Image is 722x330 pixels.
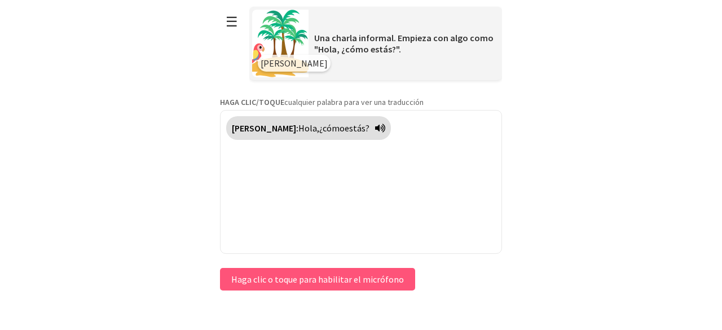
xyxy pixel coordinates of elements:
[261,58,328,69] font: [PERSON_NAME]
[220,7,244,36] button: ☰
[298,122,319,134] font: Hola,
[226,13,238,30] font: ☰
[284,97,424,107] font: cualquier palabra para ver una traducción
[231,274,404,285] font: Haga clic o toque para habilitar el micrófono
[319,122,345,134] font: ¿cómo
[366,122,369,134] font: ?
[226,116,391,140] div: Haga clic para traducir
[314,32,494,55] font: Una charla informal. Empieza con algo como "Hola, ¿cómo estás?".
[220,268,415,291] button: Haga clic o toque para habilitar el micrófono
[252,10,309,77] img: Imagen del escenario
[232,122,298,134] font: [PERSON_NAME]:
[345,122,366,134] font: estás
[220,97,284,107] font: HAGA CLIC/TOQUE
